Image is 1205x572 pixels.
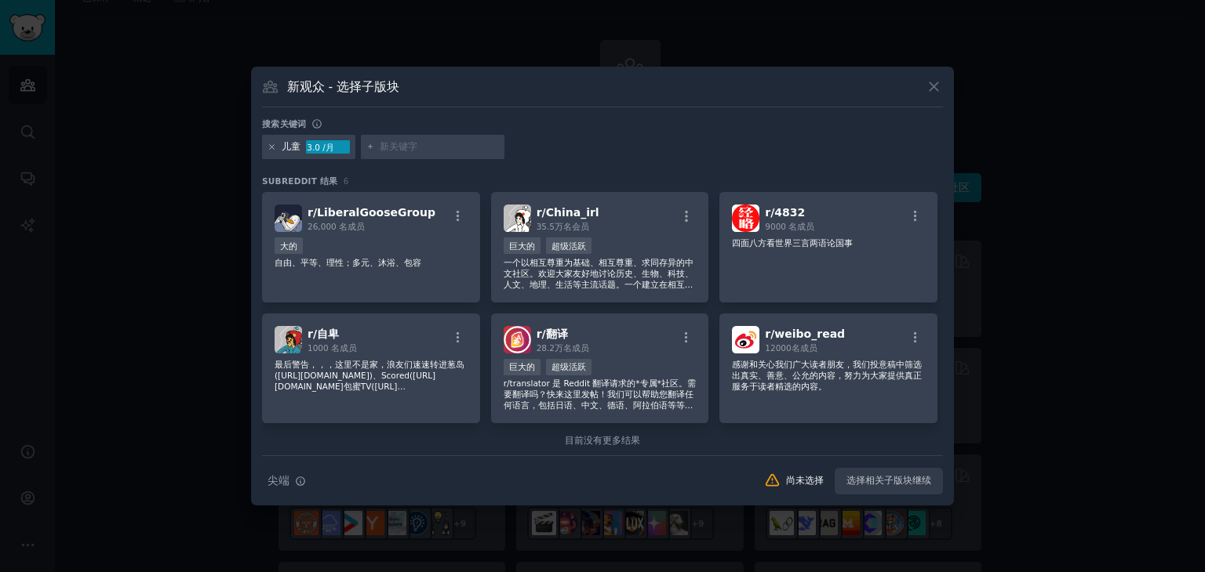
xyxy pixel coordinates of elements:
font: 自由、平等、理性；多元、沐浴、包容 [275,258,421,267]
img: 翻译 [504,326,531,353]
font: 翻译 [546,328,568,340]
font: 搜索关键词 [262,119,306,129]
input: 新关键字 [380,140,499,154]
font: 尚未选择 [786,475,824,486]
font: 成员 [800,343,817,353]
img: China_irl [504,205,531,232]
img: 自卑 [275,326,302,353]
font: r/translator 是 Reddit 翻译请求的*专属*社区。需要翻译吗？快来这里发帖！我们可以帮助您翻译任何语言，包括日语、中文、德语、阿拉伯语等等。如果您精通多种语言，尤其是稀有语言，... [504,378,696,432]
font: 超级活跃 [552,241,586,251]
font: 35.5万名 [537,222,572,231]
font: 1000 名 [308,343,340,353]
font: r/ [308,206,317,219]
button: 尖端 [262,467,311,494]
font: 尖端 [268,474,289,487]
font: 一个以相互尊重为基础、相互尊重、求同存异的中文社区。欢迎大家友好地讨论历史、生物、科技、人文、地理、生活等主流话题。一个建立在相互尊重基础上的谦虚社区。必须使用中文。这不是讽刺/模因子。 [504,258,697,311]
font: 四面八方看世界三言两语论国事 [732,238,853,248]
font: r/ [537,206,546,219]
font: 成员 [340,343,357,353]
font: 添加到您的关键词 [598,454,673,465]
font: 儿童 [282,141,300,152]
font: 12000名 [765,343,799,353]
font: 自卑 [317,328,339,340]
font: 巨大的 [509,362,535,371]
font: 成员 [797,222,814,231]
font: 大的 [280,241,297,251]
font: 需要更多社区？ [532,454,598,465]
font: 超级活跃 [552,362,586,371]
font: 目前没有更多结果 [565,435,640,446]
font: LiberalGooseGroup [317,206,435,219]
font: Subreddit 结果 [262,176,338,186]
font: 成员 [572,343,589,353]
font: r/ [308,328,317,340]
font: 26,000 名 [308,222,348,231]
font: 9000 名 [765,222,797,231]
font: 最后警告，，，这里不是家，浪友们速速转进葱岛([URL][DOMAIN_NAME])、Scored([URL][DOMAIN_NAME]包蜜TV([URL][DOMAIN_NAME])！！这里は... [275,360,464,501]
font: 成员 [348,222,365,231]
font: weibo_read [774,328,845,340]
img: 自由鹅集团 [275,205,302,232]
font: 会员 [572,222,589,231]
font: 3.0 /月 [307,143,334,152]
font: 28.2万名 [537,343,572,353]
font: r/ [765,328,774,340]
font: China_irl [546,206,599,219]
font: r/ [765,206,774,219]
font: 4832 [774,206,805,219]
img: 微博阅读 [732,326,759,353]
font: r/ [537,328,546,340]
font: 感谢和关心我们广大读者朋友，我们投意稿中筛选出真实、善意、公允的内容，努力为大家提供真正服务于读者精选的内容。 [732,360,922,391]
font: 巨大的 [509,241,535,251]
font: 新观众 - 选择子版块 [287,79,400,94]
img: 4832 [732,205,759,232]
font: 6 [344,176,349,186]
